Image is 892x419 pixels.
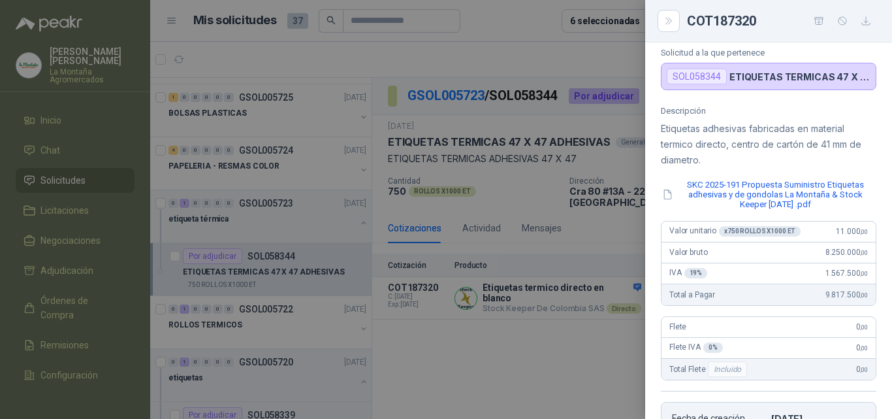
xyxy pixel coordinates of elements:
[860,292,868,299] span: ,00
[708,361,747,377] div: Incluido
[860,228,868,235] span: ,00
[667,69,727,84] div: SOL058344
[661,106,876,116] p: Descripción
[860,366,868,373] span: ,00
[860,249,868,256] span: ,00
[669,361,750,377] span: Total Flete
[860,344,868,352] span: ,00
[687,10,876,31] div: COT187320
[669,226,801,237] span: Valor unitario
[703,343,723,353] div: 0 %
[669,343,723,353] span: Flete IVA
[860,324,868,331] span: ,00
[729,71,870,82] p: ETIQUETAS TERMICAS 47 X 47 ADHESIVAS
[661,121,876,168] p: Etiquetas adhesivas fabricadas en material termico directo, centro de cartón de 41 mm de diametro.
[669,290,715,299] span: Total a Pagar
[669,268,707,278] span: IVA
[860,270,868,277] span: ,00
[825,248,868,257] span: 8.250.000
[684,268,708,278] div: 19 %
[856,343,868,352] span: 0
[836,227,868,236] span: 11.000
[669,248,707,257] span: Valor bruto
[856,365,868,374] span: 0
[856,322,868,331] span: 0
[825,290,868,299] span: 9.817.500
[719,226,801,237] div: x 750 ROLLOS X1000 ET
[661,13,677,29] button: Close
[661,48,876,58] p: Solicitud a la que pertenece
[825,269,868,278] span: 1.567.500
[661,178,876,210] button: SKC 2025-191 Propuesta Suministro Etiquetas adhesivas y de gondolas La Montaña & Stock Keeper [D...
[669,322,686,331] span: Flete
